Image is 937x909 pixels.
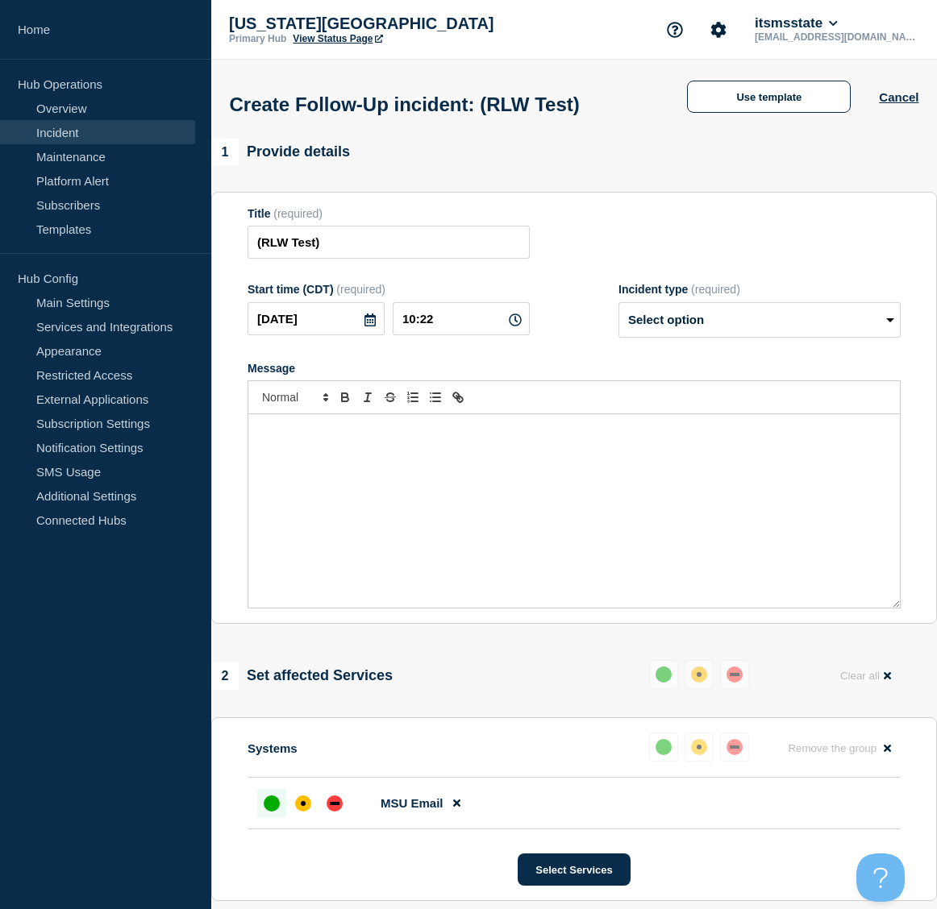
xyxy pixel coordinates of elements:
p: [EMAIL_ADDRESS][DOMAIN_NAME] [752,31,919,43]
button: Toggle strikethrough text [379,388,402,407]
div: Message [248,414,900,608]
div: down [727,739,743,755]
span: (required) [336,283,385,296]
button: affected [685,660,714,689]
button: Clear all [831,660,901,691]
span: MSU Email [381,796,444,810]
button: down [720,660,749,689]
p: [US_STATE][GEOGRAPHIC_DATA] [229,15,552,33]
input: Title [248,226,530,259]
span: Remove the group [788,742,877,754]
div: Set affected Services [211,662,393,690]
div: affected [295,795,311,811]
input: HH:MM [393,302,530,335]
button: Toggle link [447,388,469,407]
span: (required) [273,207,323,220]
button: Support [658,13,692,47]
select: Incident type [618,302,901,338]
button: Use template [687,81,851,113]
div: up [264,795,280,811]
div: affected [691,666,707,683]
button: affected [685,733,714,762]
button: Toggle bulleted list [424,388,447,407]
button: Toggle italic text [356,388,379,407]
p: Primary Hub [229,33,286,44]
input: YYYY-MM-DD [248,302,385,335]
button: Account settings [702,13,735,47]
span: (required) [691,283,740,296]
span: 2 [211,662,239,690]
div: affected [691,739,707,755]
span: Font size [255,388,334,407]
button: Toggle ordered list [402,388,424,407]
p: Systems [248,741,298,755]
button: down [720,733,749,762]
button: Toggle bold text [334,388,356,407]
div: up [656,739,672,755]
div: Provide details [211,139,350,166]
h1: Create Follow-Up incident: (RLW Test) [230,93,580,116]
span: 1 [211,139,239,166]
div: down [327,795,343,811]
button: Select Services [518,853,630,886]
div: down [727,666,743,683]
div: Start time (CDT) [248,283,530,296]
button: up [649,733,678,762]
button: Cancel [879,90,918,104]
button: Remove the group [778,733,901,764]
div: Title [248,207,530,220]
iframe: Help Scout Beacon - Open [856,853,905,902]
a: View Status Page [293,33,382,44]
div: Message [248,362,901,375]
button: itsmsstate [752,15,841,31]
div: up [656,666,672,683]
div: Incident type [618,283,901,296]
button: up [649,660,678,689]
